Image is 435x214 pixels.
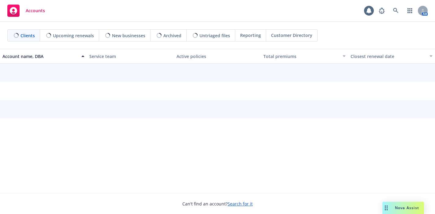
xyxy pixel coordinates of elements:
span: Clients [20,32,35,39]
button: Total premiums [261,49,348,63]
span: Archived [163,32,181,39]
a: Search for it [228,201,253,207]
button: Service team [87,49,174,63]
span: Reporting [240,32,261,38]
span: Upcoming renewals [53,32,94,39]
div: Service team [89,53,171,60]
span: Can't find an account? [182,201,253,207]
div: Closest renewal date [351,53,426,60]
span: New businesses [112,32,145,39]
a: Switch app [404,5,416,17]
span: Untriaged files [199,32,230,39]
div: Active policies [177,53,258,60]
span: Customer Directory [271,32,312,38]
button: Closest renewal date [348,49,435,63]
a: Search [390,5,402,17]
span: Accounts [26,8,45,13]
div: Total premiums [263,53,339,60]
div: Account name, DBA [2,53,78,60]
div: Drag to move [382,202,390,214]
a: Report a Bug [376,5,388,17]
span: Nova Assist [395,205,419,210]
button: Active policies [174,49,261,63]
button: Nova Assist [382,202,424,214]
a: Accounts [5,2,47,19]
